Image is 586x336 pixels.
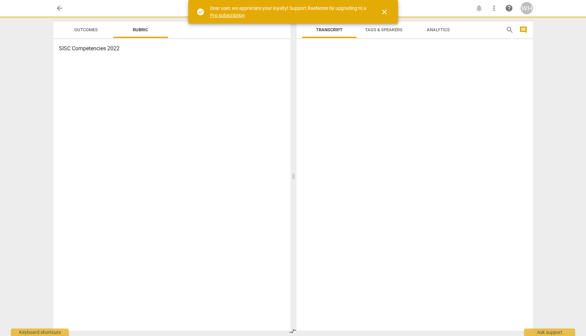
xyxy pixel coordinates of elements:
div: Dear user, we appreciate your loyalty! Support RaeNotes by upgrading to a [210,5,368,19]
span: compare_arrows [289,327,297,335]
span: Outcomes [74,27,98,32]
span: close [380,8,389,16]
span: Rubric [133,27,148,32]
a: Help [503,2,515,14]
span: check_circle [196,8,205,16]
span: more_vert [490,4,498,12]
span: Transcript [316,27,343,32]
div: Keyboard shortcuts [11,329,69,336]
div: Ask support [524,329,575,336]
button: Close [376,4,393,20]
button: Show/Hide comments [518,24,529,35]
button: Search [504,24,515,35]
button: WH [521,2,533,14]
span: Analytics [427,27,450,32]
span: help [505,4,513,12]
a: Pro subscription [210,13,245,18]
span: arrow_back [56,4,64,12]
h3: SISC Competencies 2022 [59,45,285,53]
span: search [506,26,514,34]
span: comment [519,26,527,34]
span: Tags & Speakers [365,27,402,32]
